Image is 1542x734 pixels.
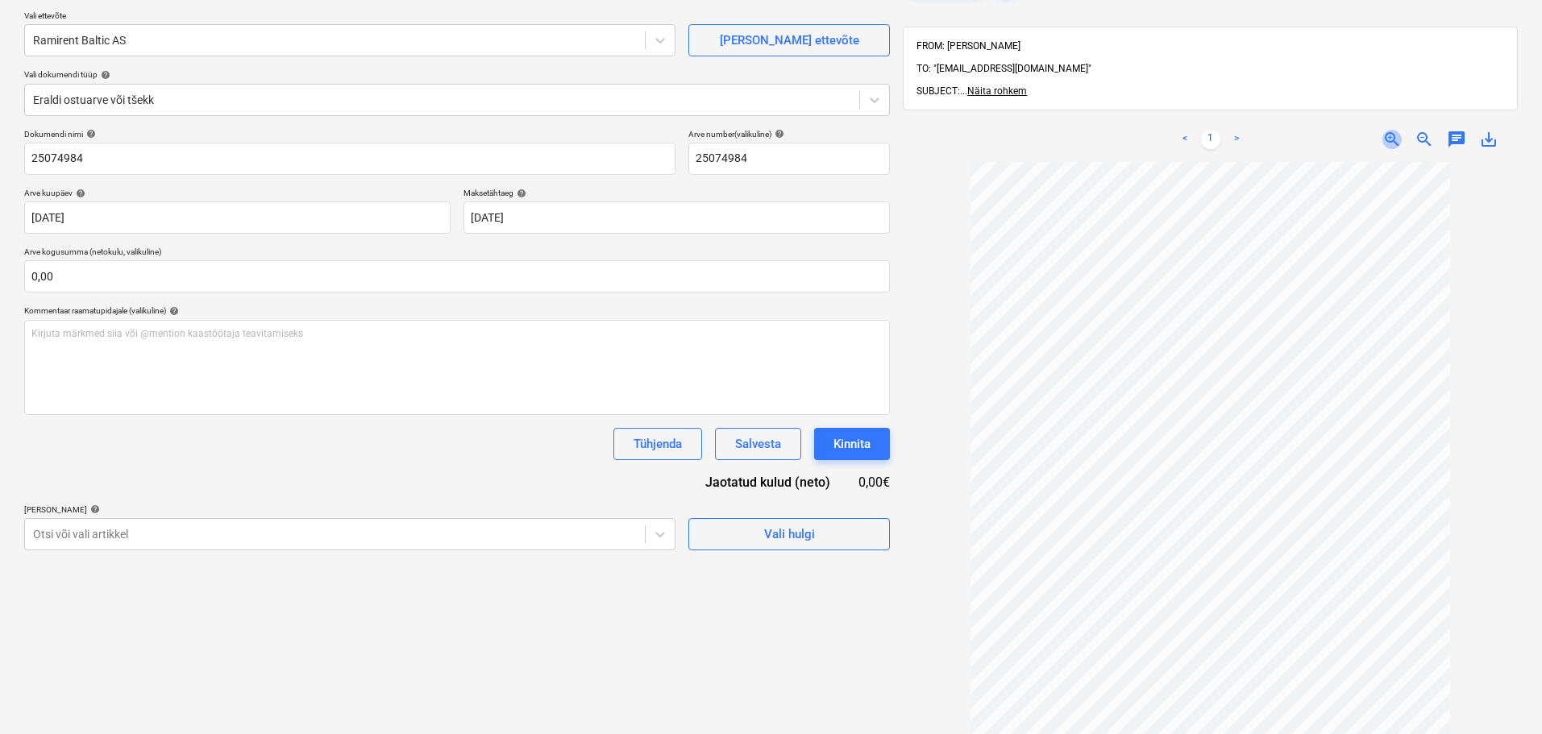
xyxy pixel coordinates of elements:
[166,306,179,316] span: help
[715,428,801,460] button: Salvesta
[764,524,815,545] div: Vali hulgi
[960,85,1027,97] span: ...
[720,30,859,51] div: [PERSON_NAME] ettevõte
[771,129,784,139] span: help
[916,40,1020,52] span: FROM: [PERSON_NAME]
[680,473,856,491] div: Jaotatud kulud (neto)
[98,70,110,80] span: help
[688,129,890,139] div: Arve number (valikuline)
[916,63,1091,74] span: TO: "[EMAIL_ADDRESS][DOMAIN_NAME]"
[24,129,675,139] div: Dokumendi nimi
[83,129,96,139] span: help
[814,428,890,460] button: Kinnita
[833,433,871,454] div: Kinnita
[24,10,675,24] p: Vali ettevõte
[1447,130,1466,149] span: chat
[856,473,890,491] div: 0,00€
[688,24,890,56] button: [PERSON_NAME] ettevõte
[1415,130,1434,149] span: zoom_out
[24,247,890,260] p: Arve kogusumma (netokulu, valikuline)
[1175,130,1195,149] a: Previous page
[735,433,781,454] div: Salvesta
[513,189,526,198] span: help
[688,143,890,175] input: Arve number
[967,85,1027,97] span: Näita rohkem
[1382,130,1402,149] span: zoom_in
[24,305,890,316] div: Kommentaar raamatupidajale (valikuline)
[634,433,682,454] div: Tühjenda
[463,201,890,234] input: Tähtaega pole määratud
[24,188,451,198] div: Arve kuupäev
[24,143,675,175] input: Dokumendi nimi
[73,189,85,198] span: help
[24,504,675,515] div: [PERSON_NAME]
[613,428,702,460] button: Tühjenda
[916,85,960,97] span: SUBJECT:
[1479,130,1498,149] span: save_alt
[24,260,890,292] input: Arve kogusumma (netokulu, valikuline)
[24,201,451,234] input: Arve kuupäeva pole määratud.
[1227,130,1246,149] a: Next page
[87,504,100,514] span: help
[24,69,890,80] div: Vali dokumendi tüüp
[1201,130,1220,149] a: Page 1 is your current page
[688,518,890,550] button: Vali hulgi
[463,188,890,198] div: Maksetähtaeg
